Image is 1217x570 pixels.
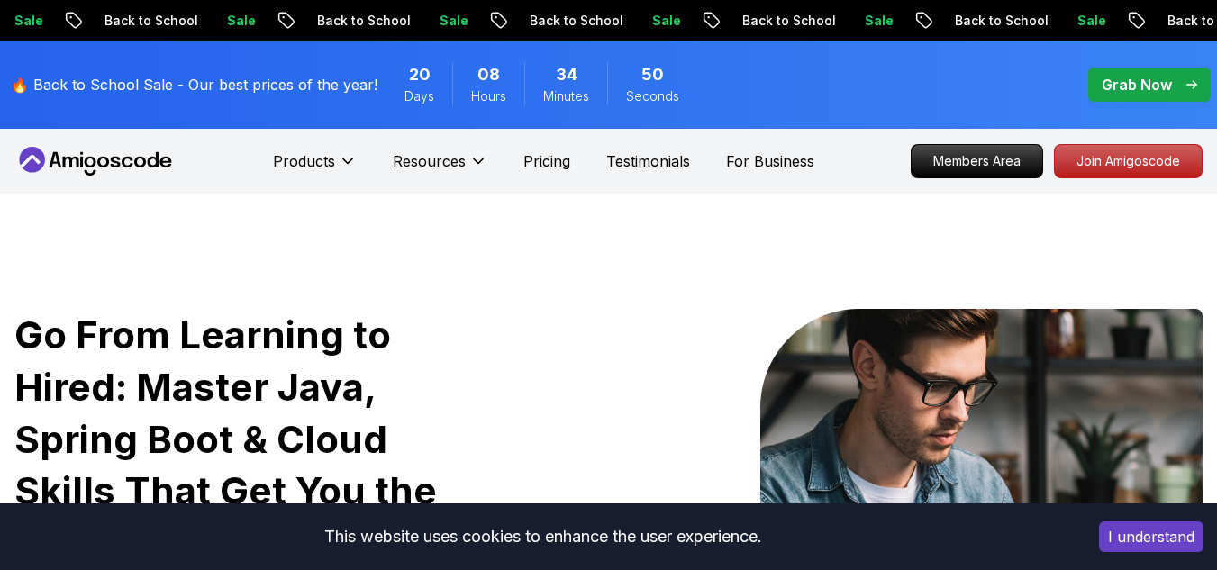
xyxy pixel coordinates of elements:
span: Hours [471,87,506,105]
p: Back to School [727,12,849,30]
p: Resources [393,150,466,172]
a: Pricing [523,150,570,172]
span: 50 Seconds [641,62,664,87]
button: Resources [393,150,487,186]
p: Sale [1062,12,1120,30]
p: Sale [849,12,907,30]
p: Members Area [912,145,1042,177]
span: 8 Hours [477,62,500,87]
a: Testimonials [606,150,690,172]
a: For Business [726,150,814,172]
p: Back to School [89,12,212,30]
button: Products [273,150,357,186]
span: Seconds [626,87,679,105]
h1: Go From Learning to Hired: Master Java, Spring Boot & Cloud Skills That Get You the [14,309,493,569]
p: Products [273,150,335,172]
a: Join Amigoscode [1054,144,1203,178]
button: Accept cookies [1099,521,1203,552]
p: Join Amigoscode [1055,145,1202,177]
p: Sale [424,12,482,30]
span: Minutes [543,87,589,105]
p: Back to School [514,12,637,30]
p: Sale [637,12,695,30]
p: Grab Now [1102,74,1172,95]
span: Days [404,87,434,105]
span: 20 Days [409,62,431,87]
p: 🔥 Back to School Sale - Our best prices of the year! [11,74,377,95]
iframe: chat widget [1105,457,1217,543]
div: This website uses cookies to enhance the user experience. [14,517,1072,556]
p: Sale [212,12,269,30]
span: 34 Minutes [556,62,577,87]
a: Members Area [911,144,1043,178]
p: Back to School [302,12,424,30]
p: Back to School [940,12,1062,30]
